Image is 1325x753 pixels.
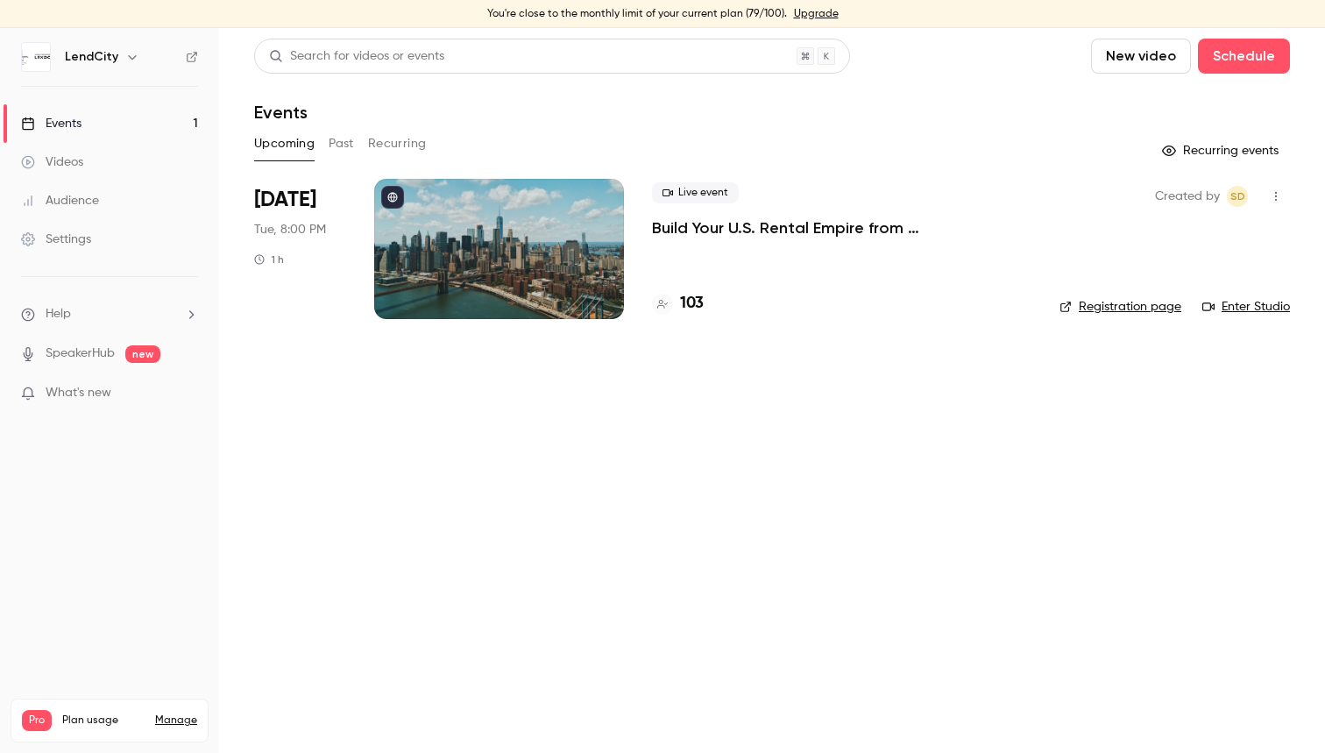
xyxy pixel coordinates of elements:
button: Upcoming [254,130,315,158]
div: Audience [21,192,99,210]
button: Past [329,130,354,158]
span: new [125,345,160,363]
a: Build Your U.S. Rental Empire from [GEOGRAPHIC_DATA]: No Headaches, Step-by-Step [652,217,1031,238]
div: Oct 7 Tue, 8:00 PM (America/Toronto) [254,179,346,319]
div: Search for videos or events [269,47,444,66]
button: Schedule [1198,39,1290,74]
div: Videos [21,153,83,171]
button: Recurring events [1154,137,1290,165]
span: Scott Dillingham [1227,186,1248,207]
a: Registration page [1059,298,1181,316]
div: Events [21,115,81,132]
button: Recurring [368,130,427,158]
span: [DATE] [254,186,316,214]
a: Manage [155,714,197,728]
div: 1 h [254,252,284,266]
button: New video [1091,39,1191,74]
span: Pro [22,710,52,731]
li: help-dropdown-opener [21,305,198,323]
a: Upgrade [794,7,839,21]
span: SD [1230,186,1245,207]
div: Settings [21,231,91,248]
span: Created by [1155,186,1220,207]
h1: Events [254,102,308,123]
a: Enter Studio [1202,298,1290,316]
img: LendCity [22,43,50,71]
span: Tue, 8:00 PM [254,221,326,238]
a: 103 [652,292,704,316]
a: SpeakerHub [46,345,115,363]
h6: LendCity [65,48,118,66]
span: Help [46,305,71,323]
h4: 103 [680,292,704,316]
span: Live event [652,182,739,203]
span: Plan usage [62,714,145,728]
span: What's new [46,384,111,402]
